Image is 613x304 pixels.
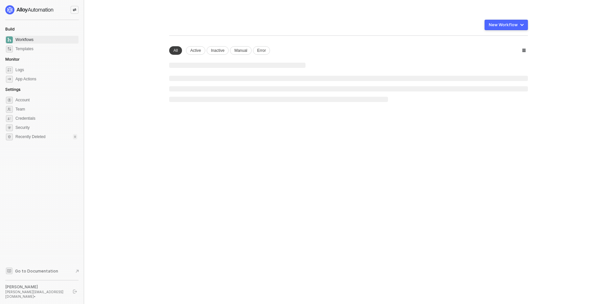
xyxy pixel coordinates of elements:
[6,76,13,83] span: icon-app-actions
[6,124,13,131] span: security
[5,284,67,290] div: [PERSON_NAME]
[6,115,13,122] span: credentials
[169,46,182,55] div: All
[6,133,13,140] span: settings
[73,134,77,139] div: 0
[15,36,77,44] span: Workflows
[6,36,13,43] span: dashboard
[15,45,77,53] span: Templates
[5,87,20,92] span: Settings
[6,46,13,52] span: marketplace
[15,114,77,122] span: Credentials
[15,66,77,74] span: Logs
[5,5,54,14] img: logo
[15,105,77,113] span: Team
[485,20,528,30] button: New Workflow
[73,290,77,294] span: logout
[73,8,77,12] span: icon-swap
[15,124,77,132] span: Security
[15,134,45,140] span: Recently Deleted
[15,268,58,274] span: Go to Documentation
[489,22,518,28] div: New Workflow
[74,268,80,274] span: document-arrow
[5,57,20,62] span: Monitor
[207,46,229,55] div: Inactive
[5,5,79,14] a: logo
[253,46,270,55] div: Error
[5,267,79,275] a: Knowledge Base
[5,27,14,31] span: Build
[5,290,67,299] div: [PERSON_NAME][EMAIL_ADDRESS][DOMAIN_NAME] •
[6,67,13,73] span: icon-logs
[15,96,77,104] span: Account
[186,46,205,55] div: Active
[6,106,13,113] span: team
[6,268,12,274] span: documentation
[230,46,251,55] div: Manual
[6,97,13,104] span: settings
[15,76,36,82] div: App Actions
